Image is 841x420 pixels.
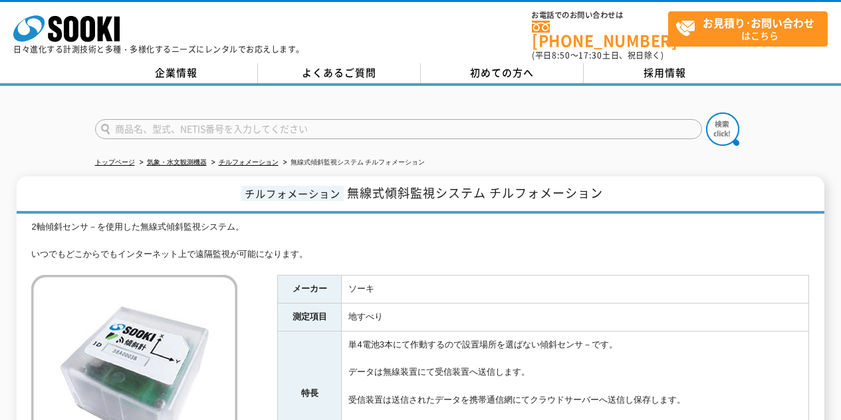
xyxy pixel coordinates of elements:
input: 商品名、型式、NETIS番号を入力してください [95,119,702,139]
a: お見積り･お問い合わせはこちら [668,11,828,47]
li: 無線式傾斜監視システム チルフォメーション [281,156,425,170]
a: よくあるご質問 [258,63,421,83]
a: トップページ [95,158,135,166]
a: 採用情報 [584,63,747,83]
a: 企業情報 [95,63,258,83]
a: チルフォメーション [219,158,279,166]
span: お電話でのお問い合わせは [532,11,668,19]
span: (平日 ～ 土日、祝日除く) [532,49,663,61]
span: チルフォメーション [241,186,344,201]
a: 初めての方へ [421,63,584,83]
td: ソーキ [342,276,809,304]
div: 2軸傾斜センサ－を使用した無線式傾斜監視システム。 いつでもどこからでもインターネット上で遠隔監視が可能になります。 [31,220,809,262]
th: 測定項目 [278,304,342,331]
a: [PHONE_NUMBER] [532,21,668,48]
span: 無線式傾斜監視システム チルフォメーション [347,184,603,202]
span: はこちら [675,12,827,45]
th: メーカー [278,276,342,304]
td: 地すべり [342,304,809,331]
span: 8:50 [552,49,570,61]
p: 日々進化する計測技術と多種・多様化するニーズにレンタルでお応えします。 [13,45,304,53]
img: btn_search.png [706,112,739,146]
strong: お見積り･お問い合わせ [703,15,814,31]
a: 気象・水文観測機器 [147,158,207,166]
span: 初めての方へ [470,65,534,80]
span: 17:30 [578,49,602,61]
